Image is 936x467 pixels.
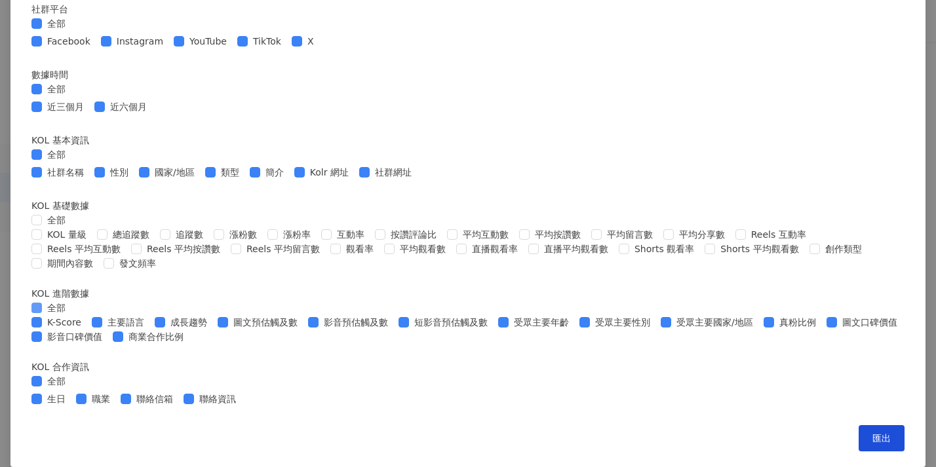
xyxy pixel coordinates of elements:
[278,227,316,242] span: 漲粉率
[42,242,126,256] span: Reels 平均互動數
[102,315,149,329] span: 主要語言
[674,227,730,242] span: 平均分享數
[319,315,393,329] span: 影音預估觸及數
[395,242,451,256] span: 平均觀看數
[184,34,232,48] span: YouTube
[165,315,212,329] span: 成長趨勢
[820,242,867,256] span: 創作類型
[260,165,289,179] span: 簡介
[123,329,189,344] span: 商業合作比例
[42,315,87,329] span: K-Score
[149,165,200,179] span: 國家/地區
[42,227,92,242] span: KOL 量級
[111,34,168,48] span: Instagram
[42,374,71,388] span: 全部
[42,147,71,162] span: 全部
[305,165,354,179] span: Kolr 網址
[114,256,161,271] span: 發文頻率
[409,315,493,329] span: 短影音預估觸及數
[859,425,905,451] button: 匯出
[872,433,891,443] span: 匯出
[42,34,96,48] span: Facebook
[332,227,370,242] span: 互動率
[224,227,262,242] span: 漲粉數
[467,242,523,256] span: 直播觀看率
[715,242,804,256] span: Shorts 平均觀看數
[774,315,821,329] span: 真粉比例
[837,315,903,329] span: 圖文口碑價值
[458,227,514,242] span: 平均互動數
[87,392,115,406] span: 職業
[42,392,71,406] span: 生日
[31,198,905,213] div: KOL 基礎數據
[746,227,811,242] span: Reels 互動率
[31,360,905,374] div: KOL 合作資訊
[131,392,178,406] span: 聯絡信箱
[105,100,152,114] span: 近六個月
[42,165,89,179] span: 社群名稱
[42,82,71,96] span: 全部
[107,227,155,242] span: 總追蹤數
[31,286,905,301] div: KOL 進階數據
[42,329,107,344] span: 影音口碑價值
[539,242,614,256] span: 直播平均觀看數
[241,242,325,256] span: Reels 平均留言數
[370,165,417,179] span: 社群網址
[671,315,758,329] span: 受眾主要國家/地區
[629,242,699,256] span: Shorts 觀看率
[42,301,71,315] span: 全部
[509,315,574,329] span: 受眾主要年齡
[42,16,71,31] span: 全部
[170,227,208,242] span: 追蹤數
[530,227,586,242] span: 平均按讚數
[341,242,379,256] span: 觀看率
[31,133,905,147] div: KOL 基本資訊
[42,256,98,271] span: 期間內容數
[385,227,442,242] span: 按讚評論比
[216,165,244,179] span: 類型
[248,34,286,48] span: TikTok
[590,315,655,329] span: 受眾主要性別
[42,100,89,114] span: 近三個月
[142,242,225,256] span: Reels 平均按讚數
[194,392,241,406] span: 聯絡資訊
[31,67,905,82] div: 數據時間
[105,165,134,179] span: 性別
[42,213,71,227] span: 全部
[31,2,905,16] div: 社群平台
[302,34,319,48] span: X
[602,227,658,242] span: 平均留言數
[228,315,303,329] span: 圖文預估觸及數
